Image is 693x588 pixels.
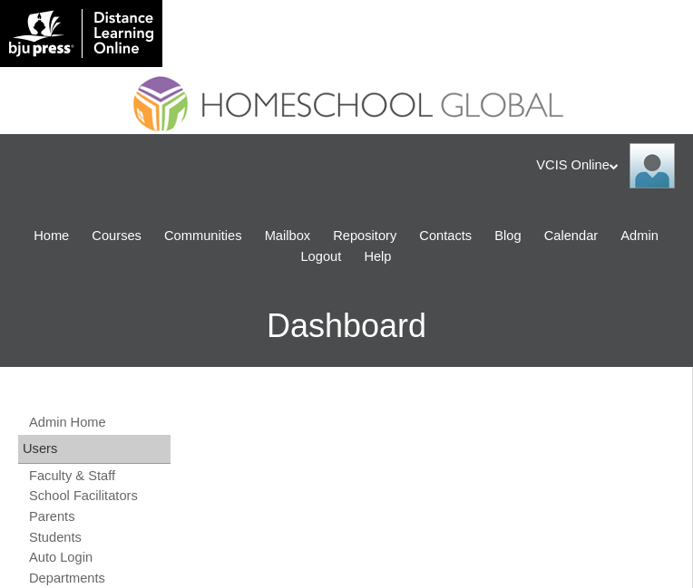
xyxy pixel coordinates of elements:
[27,414,171,431] a: Admin Home
[9,285,684,367] h3: Dashboard
[410,226,481,246] a: Contacts
[155,226,251,246] a: Communities
[333,226,396,246] span: Repository
[27,549,171,566] a: Auto Login
[27,529,171,546] a: Students
[27,468,171,485] a: Faculty & Staff
[611,226,668,246] a: Admin
[164,226,242,246] span: Communities
[620,226,659,246] span: Admin
[544,226,598,246] span: Calendar
[18,143,675,188] div: VCIS Online
[485,226,530,246] a: Blog
[92,226,142,246] span: Courses
[9,9,153,58] img: logo-white.png
[324,226,405,246] a: Repository
[83,226,151,246] a: Courses
[300,246,341,267] span: Logout
[419,226,472,246] span: Contacts
[18,435,171,464] div: Users
[364,246,391,267] span: Help
[34,226,69,246] span: Home
[27,508,171,525] a: Parents
[494,226,521,246] span: Blog
[24,226,78,246] a: Home
[535,226,607,246] a: Calendar
[291,246,350,267] a: Logout
[27,570,171,587] a: Departments
[27,487,171,505] a: School Facilitators
[265,226,311,246] span: Mailbox
[355,246,400,267] a: Help
[256,226,320,246] a: Mailbox
[630,143,675,188] img: VCIS Online Admin
[108,67,586,132] img: logo2.png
